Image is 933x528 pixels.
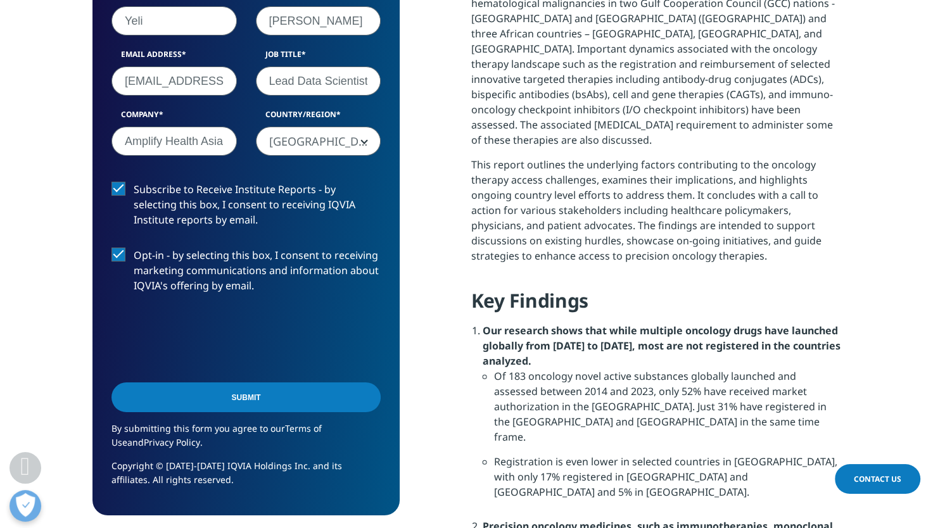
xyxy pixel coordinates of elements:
[144,436,200,448] a: Privacy Policy
[494,368,841,454] li: Of 183 oncology novel active substances globally launched and assessed between 2014 and 2023, onl...
[111,182,381,234] label: Subscribe to Receive Institute Reports - by selecting this box, I consent to receiving IQVIA Inst...
[471,157,841,273] p: This report outlines the underlying factors contributing to the oncology therapy access challenge...
[854,474,901,484] span: Contact Us
[483,324,841,368] strong: Our research shows that while multiple oncology drugs have launched globally from [DATE] to [DATE...
[111,109,237,127] label: Company
[111,313,304,363] iframe: reCAPTCHA
[257,127,381,156] span: Singapore
[835,464,920,494] a: Contact Us
[471,288,841,323] h4: Key Findings
[10,490,41,522] button: Open Preferences
[111,422,381,459] p: By submitting this form you agree to our and .
[111,248,381,300] label: Opt-in - by selecting this box, I consent to receiving marketing communications and information a...
[256,127,381,156] span: Singapore
[111,459,381,496] p: Copyright © [DATE]-[DATE] IQVIA Holdings Inc. and its affiliates. All rights reserved.
[111,382,381,412] input: Submit
[256,109,381,127] label: Country/Region
[256,49,381,66] label: Job Title
[494,454,841,509] li: Registration is even lower in selected countries in [GEOGRAPHIC_DATA], with only 17% registered i...
[111,49,237,66] label: Email Address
